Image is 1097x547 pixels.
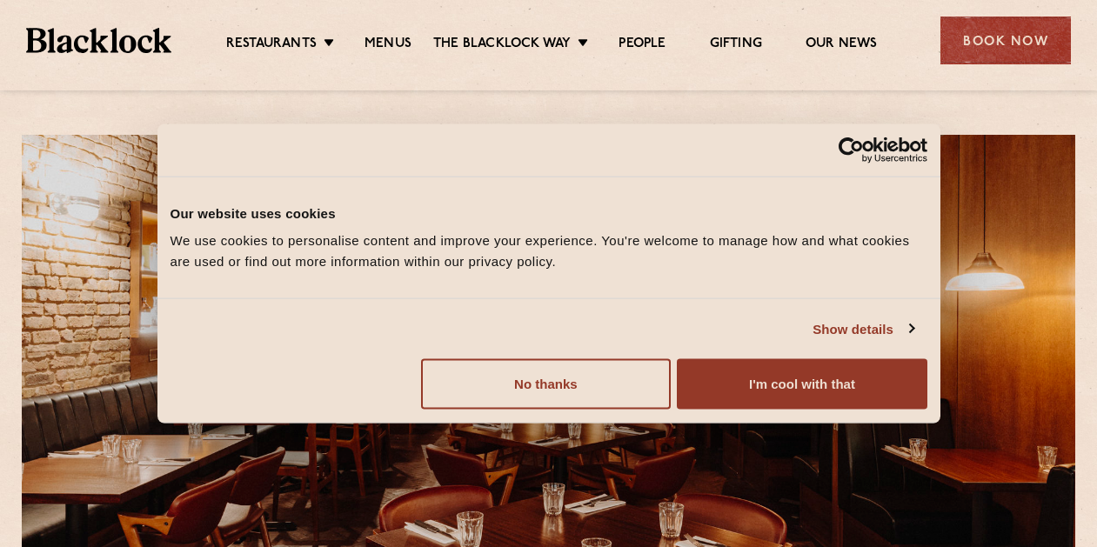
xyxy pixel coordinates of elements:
a: Usercentrics Cookiebot - opens in a new window [775,137,927,163]
a: The Blacklock Way [433,36,571,55]
div: Book Now [940,17,1071,64]
div: We use cookies to personalise content and improve your experience. You're welcome to manage how a... [171,230,927,272]
div: Our website uses cookies [171,203,927,223]
a: People [619,36,666,55]
a: Gifting [710,36,762,55]
a: Show details [813,318,913,339]
button: No thanks [421,359,671,410]
button: I'm cool with that [677,359,926,410]
img: BL_Textured_Logo-footer-cropped.svg [26,28,171,52]
a: Restaurants [226,36,317,55]
a: Our News [806,36,878,55]
a: Menus [365,36,411,55]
